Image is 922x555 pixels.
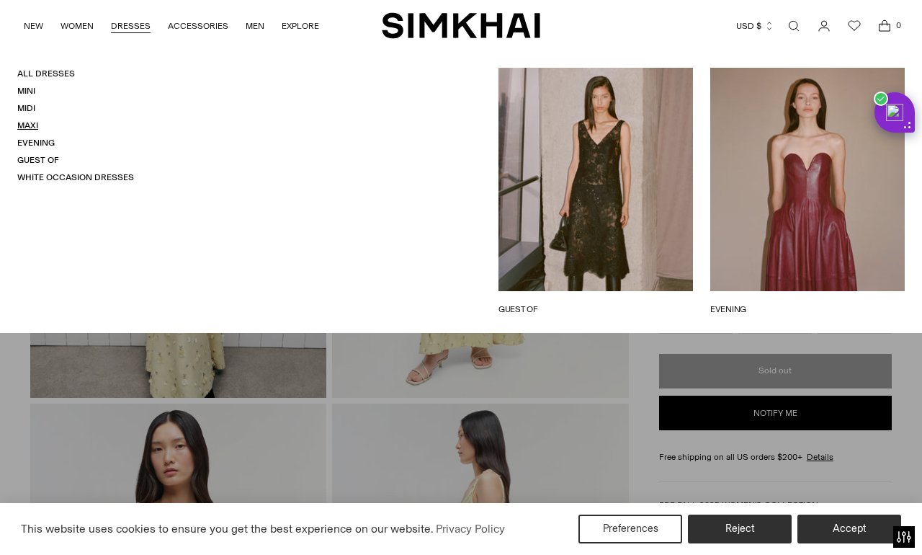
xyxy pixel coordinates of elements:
[840,12,869,40] a: Wishlist
[282,10,319,42] a: EXPLORE
[24,10,43,42] a: NEW
[892,19,905,32] span: 0
[688,515,792,543] button: Reject
[61,10,94,42] a: WOMEN
[736,10,774,42] button: USD $
[12,500,145,543] iframe: Sign Up via Text for Offers
[797,515,901,543] button: Accept
[578,515,682,543] button: Preferences
[779,12,808,40] a: Open search modal
[168,10,228,42] a: ACCESSORIES
[111,10,151,42] a: DRESSES
[382,12,540,40] a: SIMKHAI
[21,522,434,536] span: This website uses cookies to ensure you get the best experience on our website.
[246,10,264,42] a: MEN
[810,12,838,40] a: Go to the account page
[870,12,899,40] a: Open cart modal
[434,518,507,540] a: Privacy Policy (opens in a new tab)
